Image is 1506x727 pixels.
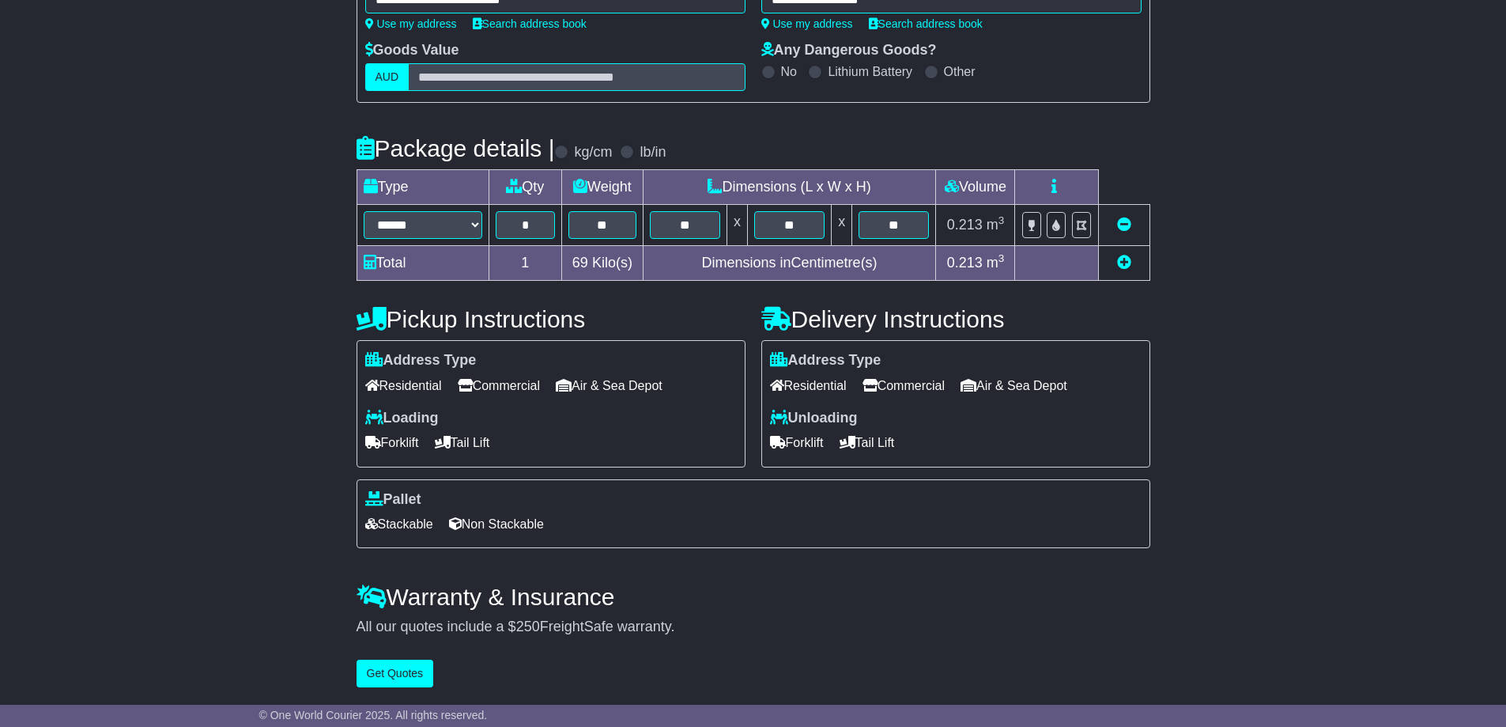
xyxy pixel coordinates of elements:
[961,373,1067,398] span: Air & Sea Depot
[770,410,858,427] label: Unloading
[987,255,1005,271] span: m
[473,17,587,30] a: Search address book
[357,170,489,205] td: Type
[365,42,459,59] label: Goods Value
[357,135,555,161] h4: Package details |
[832,205,852,246] td: x
[449,512,544,536] span: Non Stackable
[987,217,1005,233] span: m
[562,246,644,281] td: Kilo(s)
[761,42,937,59] label: Any Dangerous Goods?
[357,584,1150,610] h4: Warranty & Insurance
[435,430,490,455] span: Tail Lift
[572,255,588,271] span: 69
[365,430,419,455] span: Forklift
[562,170,644,205] td: Weight
[828,64,912,79] label: Lithium Battery
[761,17,853,30] a: Use my address
[259,709,488,721] span: © One World Courier 2025. All rights reserved.
[640,144,666,161] label: lb/in
[357,660,434,687] button: Get Quotes
[840,430,895,455] span: Tail Lift
[489,246,562,281] td: 1
[643,246,936,281] td: Dimensions in Centimetre(s)
[781,64,797,79] label: No
[1117,255,1131,271] a: Add new item
[516,619,540,634] span: 250
[998,214,1005,226] sup: 3
[936,170,1015,205] td: Volume
[947,255,983,271] span: 0.213
[770,352,881,369] label: Address Type
[1117,217,1131,233] a: Remove this item
[944,64,976,79] label: Other
[365,352,477,369] label: Address Type
[862,373,945,398] span: Commercial
[947,217,983,233] span: 0.213
[998,252,1005,264] sup: 3
[365,410,439,427] label: Loading
[357,306,745,332] h4: Pickup Instructions
[365,491,421,509] label: Pallet
[357,246,489,281] td: Total
[869,17,983,30] a: Search address book
[727,205,747,246] td: x
[365,63,410,91] label: AUD
[365,17,457,30] a: Use my address
[643,170,936,205] td: Dimensions (L x W x H)
[365,373,442,398] span: Residential
[489,170,562,205] td: Qty
[365,512,433,536] span: Stackable
[357,619,1150,636] div: All our quotes include a $ FreightSafe warranty.
[574,144,612,161] label: kg/cm
[761,306,1150,332] h4: Delivery Instructions
[770,373,847,398] span: Residential
[458,373,540,398] span: Commercial
[556,373,662,398] span: Air & Sea Depot
[770,430,824,455] span: Forklift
